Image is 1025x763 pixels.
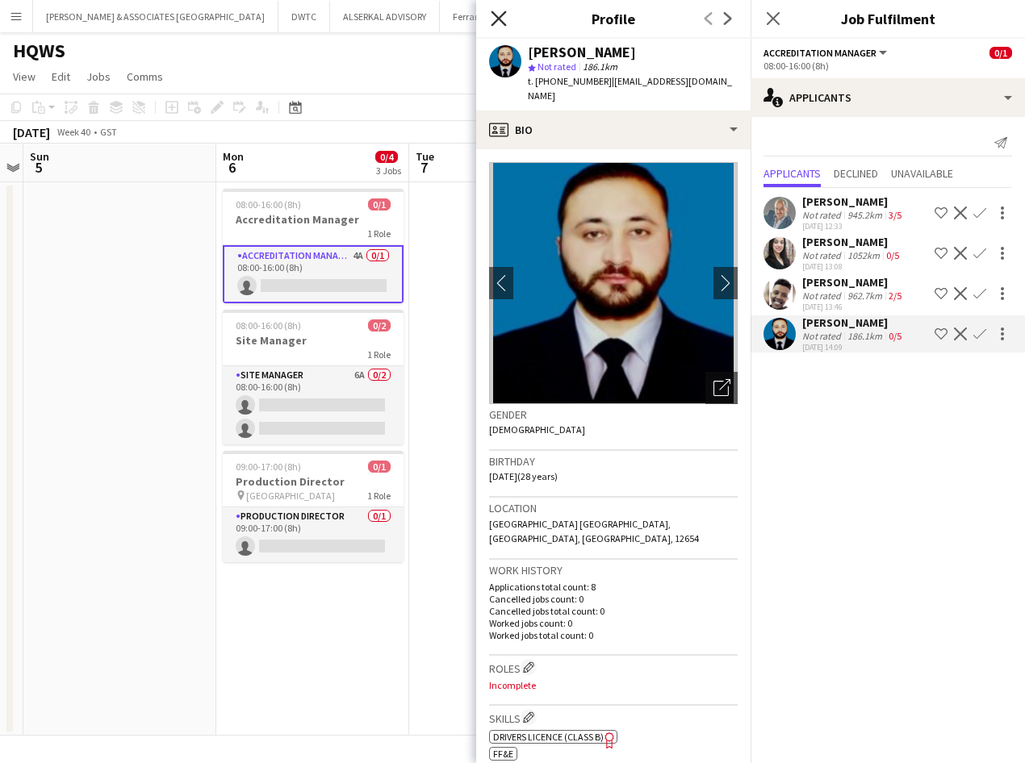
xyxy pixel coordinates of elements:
span: 08:00-16:00 (8h) [236,198,301,211]
span: 08:00-16:00 (8h) [236,319,301,331]
button: [PERSON_NAME] & ASSOCIATES [GEOGRAPHIC_DATA] [33,1,278,32]
app-job-card: 08:00-16:00 (8h)0/1Accreditation Manager1 RoleAccreditation Manager4A0/108:00-16:00 (8h) [223,189,404,303]
h3: Work history [489,563,738,577]
div: [PERSON_NAME] [802,315,905,330]
h3: Profile [476,8,751,29]
app-card-role: Production Director0/109:00-17:00 (8h) [223,507,404,562]
p: Worked jobs total count: 0 [489,629,738,641]
div: 3 Jobs [376,165,401,177]
app-job-card: 09:00-17:00 (8h)0/1Production Director [GEOGRAPHIC_DATA]1 RoleProduction Director0/109:00-17:00 (8h) [223,451,404,562]
span: 0/2 [368,319,391,331]
div: [PERSON_NAME] [528,45,636,60]
div: 1052km [844,249,883,261]
span: 09:00-17:00 (8h) [236,461,301,473]
span: Tue [416,149,434,164]
p: Worked jobs count: 0 [489,617,738,629]
span: [DEMOGRAPHIC_DATA] [489,423,585,436]
a: Comms [120,66,169,87]
app-skills-label: 2/5 [889,290,902,302]
span: Edit [52,69,70,84]
p: Applications total count: 8 [489,581,738,593]
app-card-role: Accreditation Manager4A0/108:00-16:00 (8h) [223,245,404,303]
span: Mon [223,149,244,164]
div: Open photos pop-in [705,372,738,404]
div: Not rated [802,249,844,261]
img: Crew avatar or photo [489,162,738,404]
span: [DATE] (28 years) [489,470,558,482]
button: Accreditation Manager [764,47,889,59]
span: 1 Role [367,490,391,502]
div: 186.1km [844,330,885,342]
span: 7 [413,158,434,177]
span: 0/1 [989,47,1012,59]
span: 1 Role [367,227,391,240]
h3: Birthday [489,454,738,469]
span: t. [PHONE_NUMBER] [528,75,612,87]
div: Bio [476,110,751,149]
div: [DATE] 13:46 [802,302,905,312]
div: [PERSON_NAME] [802,235,902,249]
app-card-role: Site Manager6A0/208:00-16:00 (8h) [223,366,404,444]
span: Unavailable [891,168,953,179]
span: 6 [220,158,244,177]
div: 962.7km [844,290,885,302]
span: Jobs [86,69,111,84]
span: | [EMAIL_ADDRESS][DOMAIN_NAME] [528,75,732,102]
span: 0/1 [368,461,391,473]
h3: Accreditation Manager [223,212,404,227]
span: 5 [27,158,49,177]
app-skills-label: 0/5 [889,330,902,342]
h3: Site Manager [223,333,404,348]
div: 08:00-16:00 (8h) [764,60,1012,72]
div: 945.2km [844,209,885,221]
button: Ferrari [440,1,494,32]
app-skills-label: 3/5 [889,209,902,221]
span: Comms [127,69,163,84]
h3: Location [489,501,738,515]
span: FF&E [493,748,513,760]
span: 1 Role [367,348,391,361]
div: GST [100,126,117,138]
span: Week 40 [53,126,94,138]
div: Not rated [802,290,844,302]
p: Cancelled jobs total count: 0 [489,605,738,617]
span: [GEOGRAPHIC_DATA] [246,490,335,502]
app-job-card: 08:00-16:00 (8h)0/2Site Manager1 RoleSite Manager6A0/208:00-16:00 (8h) [223,310,404,444]
span: Not rated [538,60,576,73]
p: Cancelled jobs count: 0 [489,593,738,605]
h3: Skills [489,709,738,726]
span: Applicants [764,168,821,179]
span: Declined [834,168,878,179]
div: [PERSON_NAME] [802,194,905,209]
a: Edit [45,66,77,87]
app-skills-label: 0/5 [886,249,899,261]
div: [DATE] [13,124,50,140]
button: DWTC [278,1,330,32]
div: Not rated [802,209,844,221]
div: Applicants [751,78,1025,117]
h3: Production Director [223,474,404,489]
span: 0/1 [368,198,391,211]
span: 0/4 [375,151,398,163]
span: Drivers Licence (Class B) [493,731,604,743]
div: Not rated [802,330,844,342]
h1: HQWS [13,39,65,63]
h3: Gender [489,407,738,422]
span: Sun [30,149,49,164]
a: View [6,66,42,87]
div: [DATE] 12:33 [802,221,905,231]
h3: Roles [489,659,738,676]
span: View [13,69,36,84]
p: Incomplete [489,679,738,691]
span: Accreditation Manager [764,47,876,59]
h3: Job Fulfilment [751,8,1025,29]
div: [DATE] 13:08 [802,261,902,272]
button: ALSERKAL ADVISORY [330,1,440,32]
a: Jobs [80,66,117,87]
div: [PERSON_NAME] [802,275,905,290]
span: [GEOGRAPHIC_DATA] [GEOGRAPHIC_DATA], [GEOGRAPHIC_DATA], [GEOGRAPHIC_DATA], 12654 [489,518,699,544]
div: [DATE] 14:09 [802,342,905,352]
